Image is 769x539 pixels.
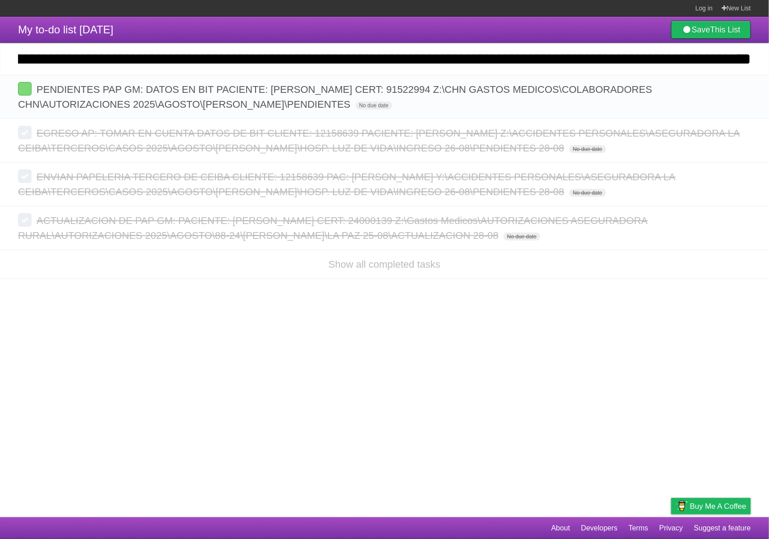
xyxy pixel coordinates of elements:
[629,520,649,537] a: Terms
[356,101,392,110] span: No due date
[18,128,740,154] span: EGRESO AP: TOMAR EN CUENTA DATOS DE BIT CLIENTE: 12158639 PACIENTE: [PERSON_NAME] Z:\ACCIDENTES P...
[569,189,606,197] span: No due date
[710,25,741,34] b: This List
[18,215,648,241] span: ACTUALIZACION DE PAP GM: PACIENTE: [PERSON_NAME] CERT: 24000139 Z:\Gastos Medicos\AUTORIZACIONES ...
[551,520,570,537] a: About
[659,520,683,537] a: Privacy
[18,213,32,227] label: Done
[18,169,32,183] label: Done
[18,82,32,96] label: Done
[18,171,676,197] span: ENVIAN PAPELERIA TERCERO DE CEIBA CLIENTE: 12158639 PAC: [PERSON_NAME] Y:\ACCIDENTES PERSONALES\A...
[569,145,606,153] span: No due date
[18,23,114,36] span: My to-do list [DATE]
[694,520,751,537] a: Suggest a feature
[329,259,440,270] a: Show all completed tasks
[676,498,688,514] img: Buy me a coffee
[581,520,618,537] a: Developers
[690,498,746,514] span: Buy me a coffee
[18,84,652,110] span: PENDIENTES PAP GM: DATOS EN BIT PACIENTE: [PERSON_NAME] CERT: 91522994 Z:\CHN GASTOS MEDICOS\COLA...
[671,498,751,515] a: Buy me a coffee
[18,126,32,139] label: Done
[671,21,751,39] a: SaveThis List
[504,233,540,241] span: No due date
